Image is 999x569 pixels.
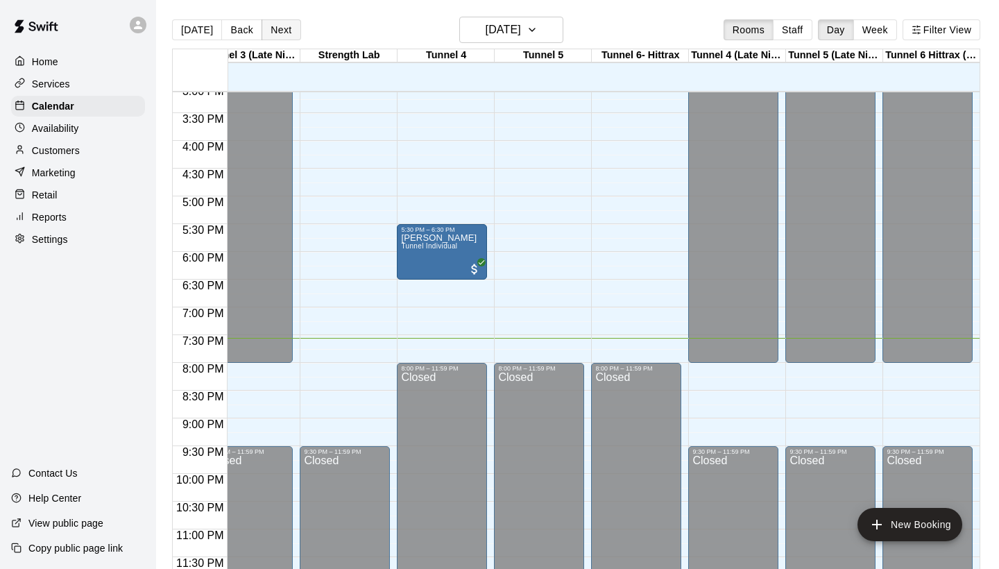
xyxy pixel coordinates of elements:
[397,224,487,280] div: 5:30 PM – 6:30 PM: Tommy Anker
[32,144,80,158] p: Customers
[401,365,483,372] div: 8:00 PM – 11:59 PM
[179,252,228,264] span: 6:00 PM
[853,19,897,40] button: Week
[28,491,81,505] p: Help Center
[11,96,145,117] a: Calendar
[724,19,774,40] button: Rooms
[173,474,227,486] span: 10:00 PM
[11,118,145,139] a: Availability
[32,121,79,135] p: Availability
[486,20,521,40] h6: [DATE]
[179,224,228,236] span: 5:30 PM
[179,391,228,402] span: 8:30 PM
[11,140,145,161] a: Customers
[468,262,481,276] span: All customers have paid
[173,529,227,541] span: 11:00 PM
[32,210,67,224] p: Reports
[32,55,58,69] p: Home
[495,49,592,62] div: Tunnel 5
[304,448,386,455] div: 9:30 PM – 11:59 PM
[887,448,968,455] div: 9:30 PM – 11:59 PM
[179,446,228,458] span: 9:30 PM
[11,51,145,72] a: Home
[207,448,289,455] div: 9:30 PM – 11:59 PM
[32,232,68,246] p: Settings
[28,541,123,555] p: Copy public page link
[179,418,228,430] span: 9:00 PM
[28,466,78,480] p: Contact Us
[179,141,228,153] span: 4:00 PM
[221,19,262,40] button: Back
[498,365,580,372] div: 8:00 PM – 11:59 PM
[786,49,883,62] div: Tunnel 5 (Late Night)
[32,77,70,91] p: Services
[689,49,786,62] div: Tunnel 4 (Late Night)
[773,19,812,40] button: Staff
[592,49,689,62] div: Tunnel 6- Hittrax
[32,99,74,113] p: Calendar
[179,169,228,180] span: 4:30 PM
[300,49,398,62] div: Strength Lab
[401,242,457,250] span: Tunnel Individual
[173,502,227,513] span: 10:30 PM
[11,185,145,205] a: Retail
[692,448,774,455] div: 9:30 PM – 11:59 PM
[459,17,563,43] button: [DATE]
[11,162,145,183] a: Marketing
[179,363,228,375] span: 8:00 PM
[179,307,228,319] span: 7:00 PM
[789,448,871,455] div: 9:30 PM – 11:59 PM
[857,508,962,541] button: add
[903,19,980,40] button: Filter View
[595,365,677,372] div: 8:00 PM – 11:59 PM
[32,166,76,180] p: Marketing
[262,19,300,40] button: Next
[179,280,228,291] span: 6:30 PM
[173,557,227,569] span: 11:30 PM
[28,516,103,530] p: View public page
[203,49,300,62] div: Tunnel 3 (Late Night)
[11,74,145,94] a: Services
[172,19,222,40] button: [DATE]
[401,226,483,233] div: 5:30 PM – 6:30 PM
[179,113,228,125] span: 3:30 PM
[32,188,58,202] p: Retail
[11,229,145,250] a: Settings
[179,196,228,208] span: 5:00 PM
[179,335,228,347] span: 7:30 PM
[883,49,980,62] div: Tunnel 6 Hittrax (Late Night)
[11,207,145,228] a: Reports
[818,19,854,40] button: Day
[398,49,495,62] div: Tunnel 4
